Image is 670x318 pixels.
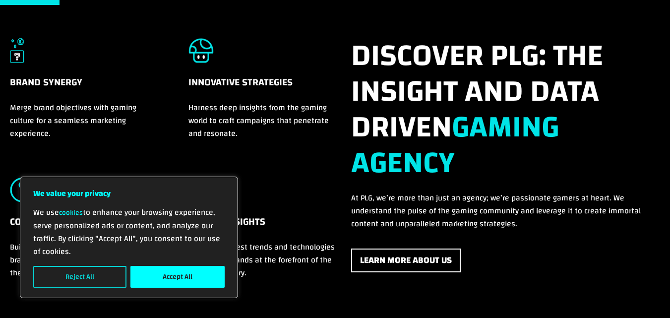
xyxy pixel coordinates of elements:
button: Accept All [130,266,225,288]
div: We value your privacy [20,177,238,298]
strong: gaming Agency [351,99,559,191]
p: We value your privacy [33,187,225,200]
button: Reject All [33,266,126,288]
img: Brand Synergy [10,38,25,63]
p: At PLG, we’re more than just an agency; we’re passionate gamers at heart. We understand the pulse... [351,191,659,230]
a: cookies [59,206,83,219]
p: Merge brand objectives with gaming culture for a seamless marketing experience. [10,101,153,140]
a: Learn More About Us [351,249,461,273]
h2: Discover PLG: The insight and data driven [351,38,659,192]
p: Harness deep insights from the gaming world to craft campaigns that penetrate and resonate. [188,101,338,140]
h5: Innovative Strategies [188,75,338,101]
h5: Community Engagement [10,214,153,241]
h5: Brand Synergy [10,75,153,101]
iframe: Chat Widget [620,270,670,318]
p: Utilize the latest trends and technologies to position brands at the forefront of the gaming indu... [188,241,338,279]
p: We use to enhance your browsing experience, serve personalized ads or content, and analyze our tr... [33,206,225,258]
h5: Gaming Insights [188,214,338,241]
p: Build meaningful connections between brands and gaming audiences invoking the call of community. [10,241,153,279]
